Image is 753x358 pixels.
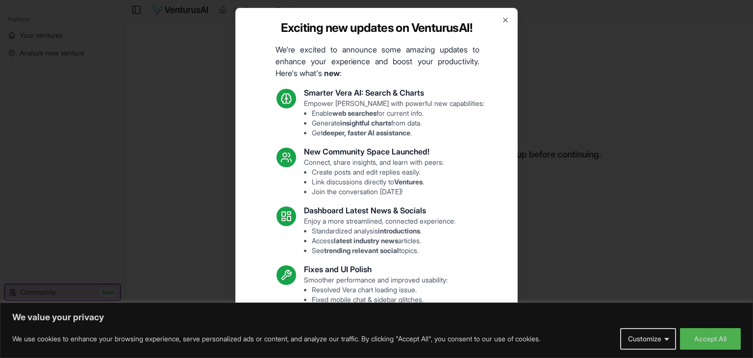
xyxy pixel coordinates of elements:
[340,119,391,127] strong: insightful charts
[312,108,484,118] li: Enable for current info.
[312,285,448,295] li: Resolved Vera chart loading issue.
[304,205,455,216] h3: Dashboard Latest News & Socials
[312,246,455,256] li: See topics.
[324,246,399,255] strong: trending relevant social
[312,187,444,197] li: Join the conversation [DATE]!
[304,157,444,197] p: Connect, share insights, and learn with peers:
[304,99,484,138] p: Empower [PERSON_NAME] with powerful new capabilities:
[312,305,448,314] li: Enhanced overall UI consistency.
[332,109,376,117] strong: web searches
[267,322,486,358] p: These updates are designed to make VenturusAI more powerful, intuitive, and user-friendly. Let us...
[323,128,410,137] strong: deeper, faster AI assistance
[281,20,472,36] h2: Exciting new updates on VenturusAI!
[312,226,455,236] li: Standardized analysis .
[334,236,398,245] strong: latest industry news
[312,167,444,177] li: Create posts and edit replies easily.
[312,177,444,187] li: Link discussions directly to .
[304,275,448,314] p: Smoother performance and improved usability:
[268,44,487,79] p: We're excited to announce some amazing updates to enhance your experience and boost your producti...
[324,68,340,78] strong: new
[312,128,484,138] li: Get .
[304,263,448,275] h3: Fixes and UI Polish
[312,236,455,246] li: Access articles.
[394,178,423,186] strong: Ventures
[304,216,455,256] p: Enjoy a more streamlined, connected experience:
[312,295,448,305] li: Fixed mobile chat & sidebar glitches.
[378,227,420,235] strong: introductions
[304,146,444,157] h3: New Community Space Launched!
[304,87,484,99] h3: Smarter Vera AI: Search & Charts
[312,118,484,128] li: Generate from data.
